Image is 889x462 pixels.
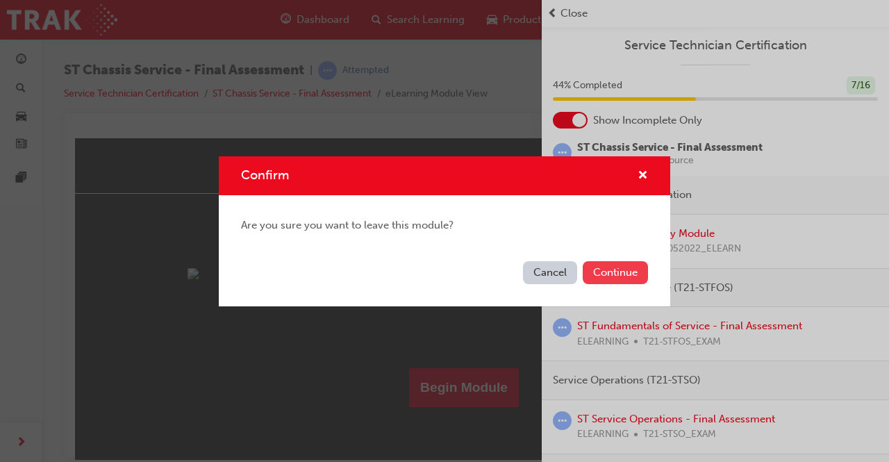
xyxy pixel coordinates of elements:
span: Introduction [361,24,437,40]
button: Begin Module [334,230,444,269]
button: Cancel [523,261,577,284]
div: Are you sure you want to leave this module? [219,195,670,256]
span: Confirm [241,167,289,183]
button: cross-icon [638,167,648,185]
button: Continue [583,261,648,284]
img: cover1.jpg [113,130,668,141]
div: Confirm [219,156,670,306]
span: cross-icon [638,170,648,183]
